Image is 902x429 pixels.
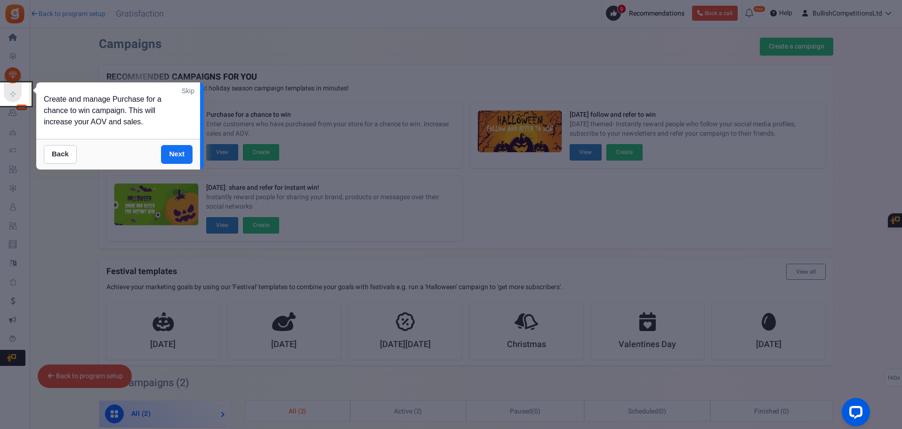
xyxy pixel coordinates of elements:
div: Create and manage Purchase for a chance to win campaign. This will increase your AOV and sales. [36,82,200,139]
a: Skip [182,86,194,96]
a: Next [161,145,193,164]
a: Back [44,145,77,164]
